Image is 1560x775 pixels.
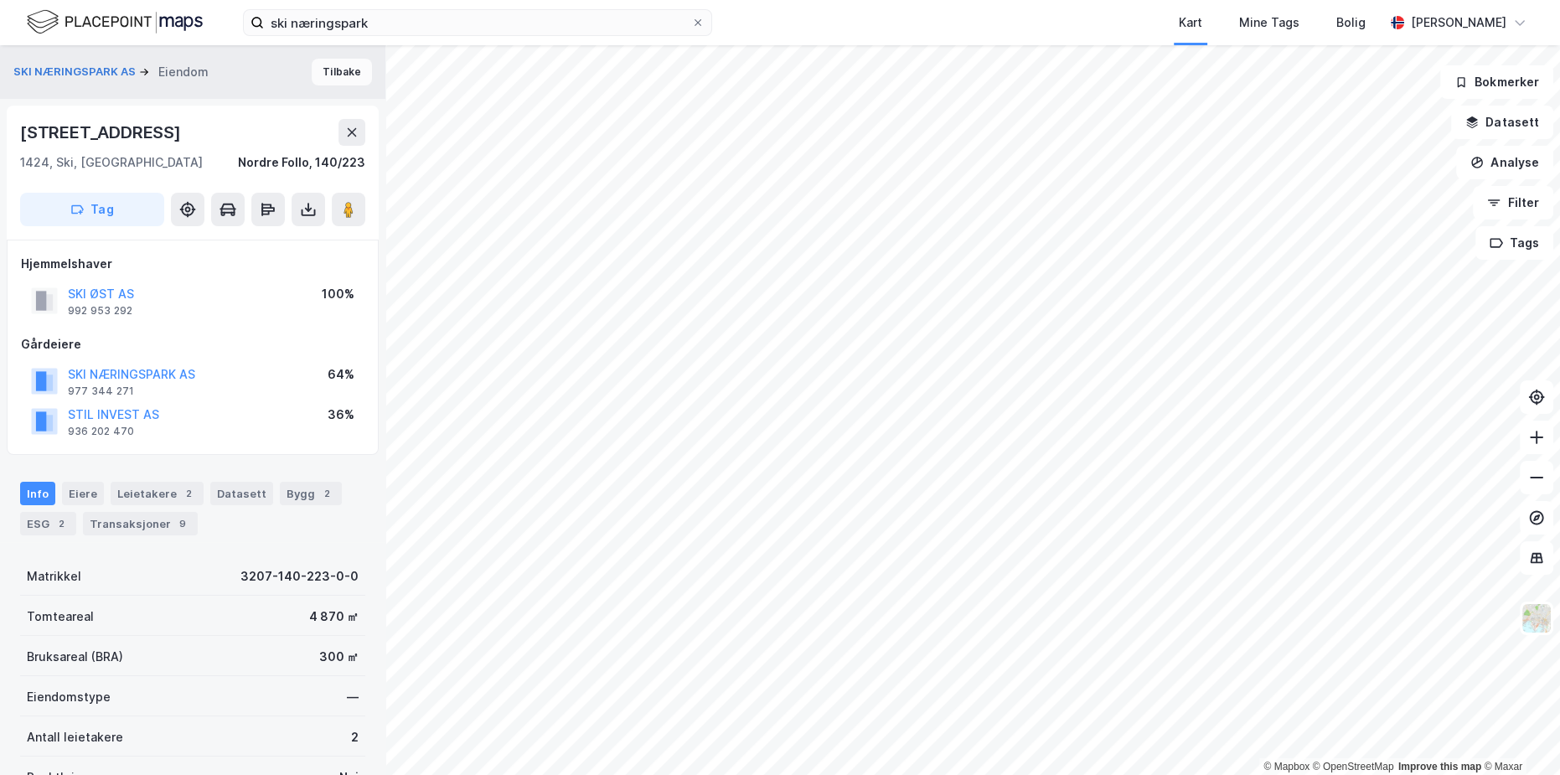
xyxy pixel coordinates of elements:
div: 9 [174,515,191,532]
div: 2 [318,485,335,502]
a: Mapbox [1263,761,1309,772]
a: Improve this map [1398,761,1481,772]
div: 3207-140-223-0-0 [240,566,359,586]
div: — [347,687,359,707]
div: 936 202 470 [68,425,134,438]
div: 992 953 292 [68,304,132,318]
div: Gårdeiere [21,334,364,354]
div: Eiendomstype [27,687,111,707]
div: [STREET_ADDRESS] [20,119,184,146]
button: Filter [1473,186,1553,220]
input: Søk på adresse, matrikkel, gårdeiere, leietakere eller personer [264,10,691,35]
div: Mine Tags [1239,13,1299,33]
div: 977 344 271 [68,385,134,398]
div: 2 [351,727,359,747]
div: [PERSON_NAME] [1411,13,1506,33]
a: OpenStreetMap [1313,761,1394,772]
button: Tag [20,193,164,226]
button: Tilbake [312,59,372,85]
div: ESG [20,512,76,535]
button: Analyse [1456,146,1553,179]
div: Bygg [280,482,342,505]
div: Bruksareal (BRA) [27,647,123,667]
div: Antall leietakere [27,727,123,747]
div: Transaksjoner [83,512,198,535]
div: Eiendom [158,62,209,82]
div: Kart [1179,13,1202,33]
div: Bolig [1336,13,1366,33]
div: Datasett [210,482,273,505]
div: Leietakere [111,482,204,505]
div: Nordre Follo, 140/223 [238,152,365,173]
button: Bokmerker [1440,65,1553,99]
div: 2 [180,485,197,502]
div: Info [20,482,55,505]
div: 2 [53,515,70,532]
button: Tags [1475,226,1553,260]
button: Datasett [1451,106,1553,139]
div: 300 ㎡ [319,647,359,667]
button: SKI NÆRINGSPARK AS [13,64,139,80]
div: 4 870 ㎡ [309,607,359,627]
div: 100% [322,284,354,304]
div: Eiere [62,482,104,505]
div: 64% [328,364,354,385]
div: 1424, Ski, [GEOGRAPHIC_DATA] [20,152,203,173]
div: 36% [328,405,354,425]
img: Z [1521,602,1552,634]
img: logo.f888ab2527a4732fd821a326f86c7f29.svg [27,8,203,37]
div: Tomteareal [27,607,94,627]
div: Hjemmelshaver [21,254,364,274]
div: Matrikkel [27,566,81,586]
iframe: Chat Widget [1476,695,1560,775]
